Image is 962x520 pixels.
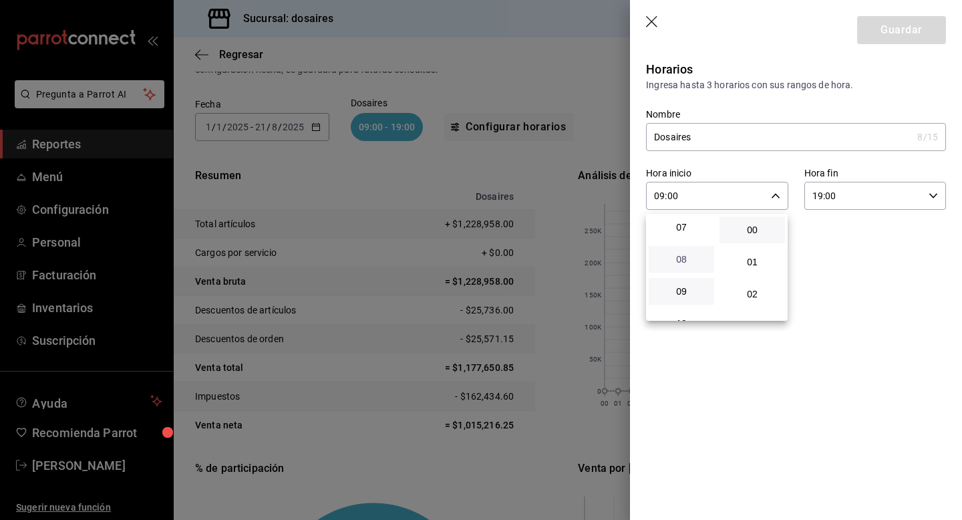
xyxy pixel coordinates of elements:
span: 09 [657,286,706,297]
span: 02 [728,289,777,299]
span: 08 [657,254,706,265]
span: 07 [657,222,706,233]
button: 08 [649,246,714,273]
button: 01 [719,249,785,275]
span: 01 [728,257,777,267]
span: 00 [728,225,777,235]
span: 10 [657,318,706,329]
button: 02 [719,281,785,307]
button: 09 [649,278,714,305]
button: 07 [649,214,714,241]
button: 10 [649,310,714,337]
button: 00 [719,217,785,243]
